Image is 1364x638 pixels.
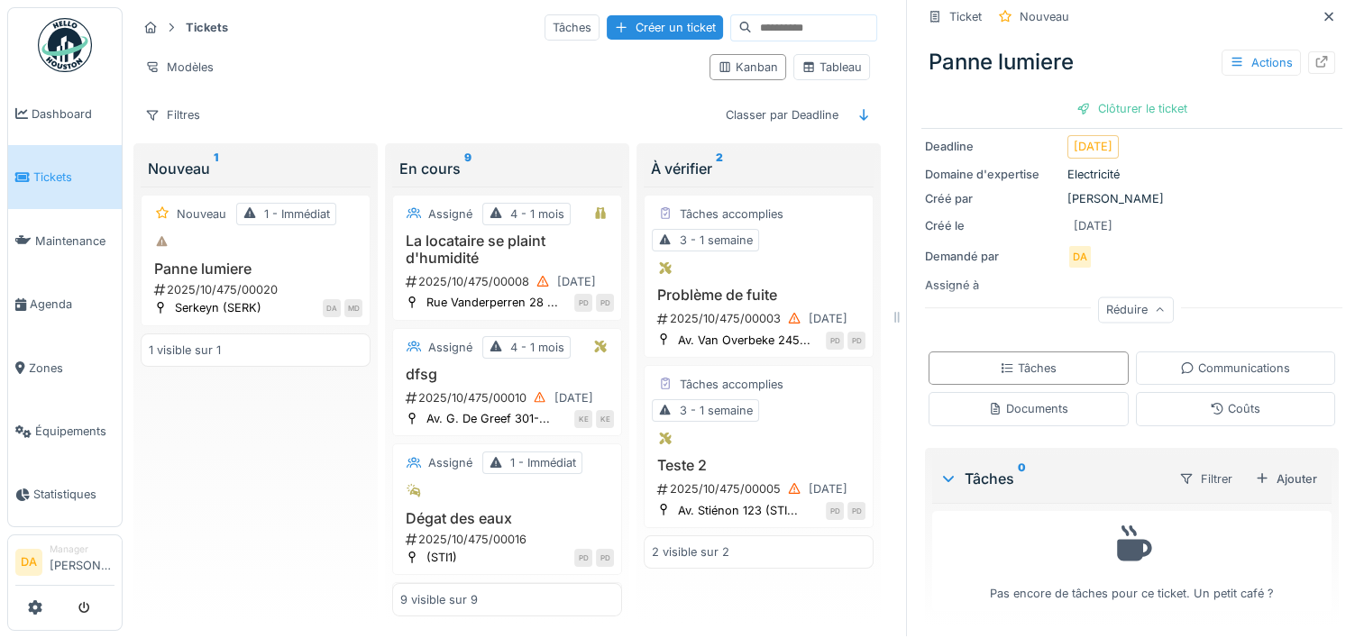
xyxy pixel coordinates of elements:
[428,339,472,356] div: Assigné
[510,454,576,471] div: 1 - Immédiat
[921,39,1342,86] div: Panne lumiere
[925,190,1339,207] div: [PERSON_NAME]
[35,423,114,440] span: Équipements
[801,59,862,76] div: Tableau
[809,480,847,497] div: [DATE]
[264,205,330,223] div: 1 - Immédiat
[809,310,847,327] div: [DATE]
[400,366,614,383] h3: dfsg
[1074,138,1112,155] div: [DATE]
[826,332,844,350] div: PD
[652,457,865,474] h3: Teste 2
[925,138,1060,155] div: Deadline
[1098,296,1174,323] div: Réduire
[8,145,122,208] a: Tickets
[464,158,471,179] sup: 9
[596,410,614,428] div: KE
[8,336,122,399] a: Zones
[574,294,592,312] div: PD
[680,402,753,419] div: 3 - 1 semaine
[847,502,865,520] div: PD
[925,248,1060,265] div: Demandé par
[1210,400,1260,417] div: Coûts
[939,468,1164,489] div: Tâches
[50,542,114,581] li: [PERSON_NAME]
[400,591,478,608] div: 9 visible sur 9
[400,510,614,527] h3: Dégat des eaux
[652,543,729,561] div: 2 visible sur 2
[596,549,614,567] div: PD
[426,549,457,566] div: (STI1)
[925,277,1060,294] div: Assigné à
[1171,466,1240,492] div: Filtrer
[718,102,847,128] div: Classer par Deadline
[1069,96,1195,121] div: Clôturer le ticket
[1067,244,1093,269] div: DA
[344,299,362,317] div: MD
[30,296,114,313] span: Agenda
[428,205,472,223] div: Assigné
[426,410,550,427] div: Av. G. De Greef 301-...
[15,542,114,586] a: DA Manager[PERSON_NAME]
[1074,217,1112,234] div: [DATE]
[323,299,341,317] div: DA
[557,273,596,290] div: [DATE]
[32,105,114,123] span: Dashboard
[1020,8,1069,25] div: Nouveau
[510,339,564,356] div: 4 - 1 mois
[29,360,114,377] span: Zones
[949,8,982,25] div: Ticket
[716,158,723,179] sup: 2
[596,294,614,312] div: PD
[510,205,564,223] div: 4 - 1 mois
[574,549,592,567] div: PD
[426,294,558,311] div: Rue Vanderperren 28 ...
[651,158,866,179] div: À vérifier
[1248,467,1324,491] div: Ajouter
[152,281,362,298] div: 2025/10/475/00020
[33,486,114,503] span: Statistiques
[15,549,42,576] li: DA
[944,519,1320,603] div: Pas encore de tâches pour ce ticket. Un petit café ?
[925,166,1339,183] div: Electricité
[177,205,226,223] div: Nouveau
[404,531,614,548] div: 2025/10/475/00016
[925,217,1060,234] div: Créé le
[214,158,218,179] sup: 1
[8,272,122,335] a: Agenda
[8,82,122,145] a: Dashboard
[38,18,92,72] img: Badge_color-CXgf-gQk.svg
[847,332,865,350] div: PD
[1180,360,1290,377] div: Communications
[404,270,614,293] div: 2025/10/475/00008
[574,410,592,428] div: KE
[680,376,783,393] div: Tâches accomplies
[149,342,221,359] div: 1 visible sur 1
[399,158,615,179] div: En cours
[33,169,114,186] span: Tickets
[925,166,1060,183] div: Domaine d'expertise
[8,463,122,526] a: Statistiques
[35,232,114,250] span: Maintenance
[428,454,472,471] div: Assigné
[8,399,122,462] a: Équipements
[655,478,865,500] div: 2025/10/475/00005
[607,15,723,40] div: Créer un ticket
[137,102,208,128] div: Filtres
[404,387,614,409] div: 2025/10/475/00010
[655,307,865,330] div: 2025/10/475/00003
[400,232,614,267] h3: La locataire se plaint d'humidité
[678,502,798,519] div: Av. Stiénon 123 (STI...
[988,400,1068,417] div: Documents
[925,190,1060,207] div: Créé par
[1222,50,1301,76] div: Actions
[652,287,865,304] h3: Problème de fuite
[826,502,844,520] div: PD
[137,54,222,80] div: Modèles
[149,260,362,278] h3: Panne lumiere
[718,59,778,76] div: Kanban
[1018,468,1026,489] sup: 0
[554,389,593,406] div: [DATE]
[545,14,600,41] div: Tâches
[1000,360,1057,377] div: Tâches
